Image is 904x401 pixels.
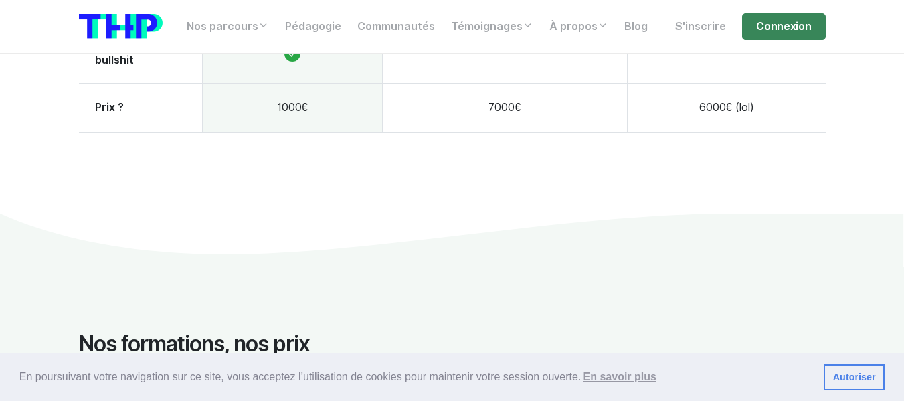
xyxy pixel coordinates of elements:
[541,13,616,40] a: À propos
[667,13,734,40] a: S'inscrire
[19,367,813,387] span: En poursuivant votre navigation sur ce site, vous acceptez l’utilisation de cookies pour mainteni...
[95,101,186,114] span: Prix ?
[627,83,825,132] td: 6000€ (lol)
[824,364,885,391] a: dismiss cookie message
[179,13,277,40] a: Nos parcours
[79,14,163,39] img: logo
[443,13,541,40] a: Témoignages
[95,41,186,66] span: Un tarif sans bullshit
[616,13,656,40] a: Blog
[277,13,349,40] a: Pédagogie
[202,83,382,132] td: 1000€
[79,331,826,357] h2: Nos formations, nos prix
[581,367,658,387] a: learn more about cookies
[349,13,443,40] a: Communautés
[382,83,627,132] td: 7000€
[742,13,825,40] a: Connexion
